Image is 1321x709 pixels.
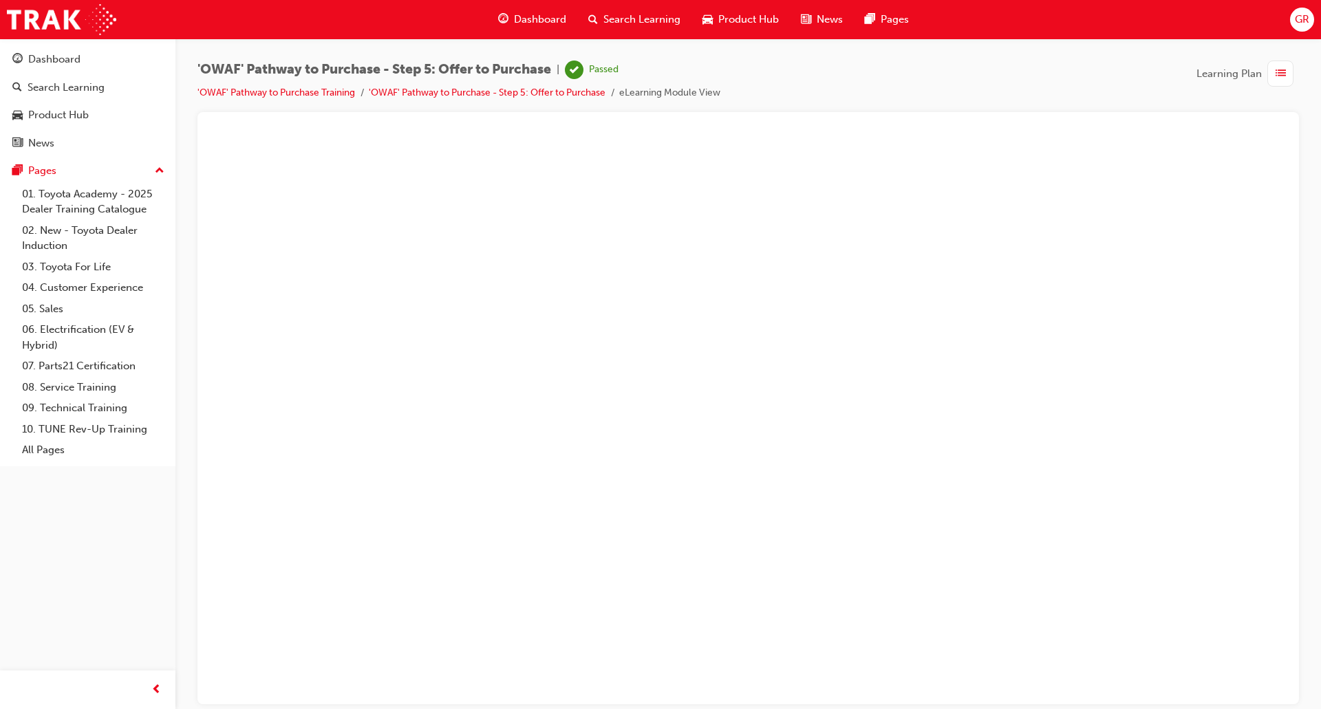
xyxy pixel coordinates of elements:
[7,4,116,35] img: Trak
[557,62,559,78] span: |
[801,11,811,28] span: news-icon
[12,165,23,177] span: pages-icon
[17,298,170,320] a: 05. Sales
[691,6,790,34] a: car-iconProduct Hub
[588,11,598,28] span: search-icon
[854,6,920,34] a: pages-iconPages
[12,138,23,150] span: news-icon
[6,44,170,158] button: DashboardSearch LearningProduct HubNews
[17,184,170,220] a: 01. Toyota Academy - 2025 Dealer Training Catalogue
[17,397,170,419] a: 09. Technical Training
[6,131,170,156] a: News
[28,135,54,151] div: News
[1276,65,1286,83] span: list-icon
[6,75,170,100] a: Search Learning
[865,11,875,28] span: pages-icon
[589,63,619,76] div: Passed
[17,356,170,377] a: 07. Parts21 Certification
[6,158,170,184] button: Pages
[577,6,691,34] a: search-iconSearch Learning
[619,85,720,101] li: eLearning Module View
[197,62,551,78] span: 'OWAF' Pathway to Purchase - Step 5: Offer to Purchase
[12,82,22,94] span: search-icon
[565,61,583,79] span: learningRecordVerb_PASS-icon
[17,220,170,257] a: 02. New - Toyota Dealer Induction
[369,87,605,98] a: 'OWAF' Pathway to Purchase - Step 5: Offer to Purchase
[17,377,170,398] a: 08. Service Training
[17,319,170,356] a: 06. Electrification (EV & Hybrid)
[151,681,162,699] span: prev-icon
[603,12,680,28] span: Search Learning
[1196,66,1262,82] span: Learning Plan
[12,109,23,122] span: car-icon
[514,12,566,28] span: Dashboard
[155,162,164,180] span: up-icon
[1196,61,1299,87] button: Learning Plan
[6,102,170,128] a: Product Hub
[17,277,170,298] a: 04. Customer Experience
[17,257,170,278] a: 03. Toyota For Life
[28,80,105,96] div: Search Learning
[702,11,713,28] span: car-icon
[17,419,170,440] a: 10. TUNE Rev-Up Training
[718,12,779,28] span: Product Hub
[28,163,56,179] div: Pages
[817,12,843,28] span: News
[17,439,170,461] a: All Pages
[197,87,355,98] a: 'OWAF' Pathway to Purchase Training
[28,107,89,123] div: Product Hub
[28,52,80,67] div: Dashboard
[881,12,909,28] span: Pages
[498,11,508,28] span: guage-icon
[1295,12,1309,28] span: GR
[6,47,170,72] a: Dashboard
[1290,8,1314,32] button: GR
[487,6,577,34] a: guage-iconDashboard
[12,54,23,66] span: guage-icon
[790,6,854,34] a: news-iconNews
